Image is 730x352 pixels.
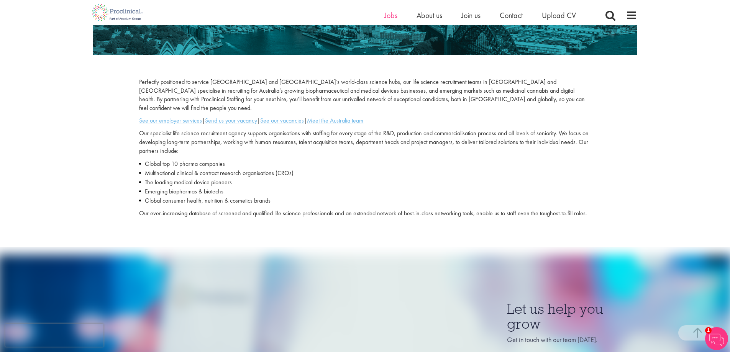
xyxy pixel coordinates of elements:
[705,327,712,334] span: 1
[139,187,591,196] li: Emerging biopharmas & biotechs
[139,116,202,124] a: See our employer services
[5,324,103,347] iframe: reCAPTCHA
[139,78,591,113] p: Perfectly positioned to service [GEOGRAPHIC_DATA] and [GEOGRAPHIC_DATA]’s world-class science hub...
[417,10,442,20] a: About us
[307,116,363,124] a: Meet the Australia team
[139,129,591,156] p: Our specialist life science recruitment agency supports organisations with staffing for every sta...
[205,116,257,124] a: Send us your vacancy
[260,116,304,124] a: See our vacancies
[139,178,591,187] li: The leading medical device pioneers
[500,10,523,20] a: Contact
[507,301,637,331] h3: Let us help you grow
[705,327,728,350] img: Chatbot
[384,10,397,20] a: Jobs
[542,10,576,20] a: Upload CV
[139,159,591,169] li: Global top 10 pharma companies
[139,116,591,125] p: | | |
[139,169,591,178] li: Multinational clinical & contract research organisations (CROs)
[139,196,591,205] li: Global consumer health, nutrition & cosmetics brands
[461,10,481,20] a: Join us
[139,209,591,218] p: Our ever-increasing database of screened and qualified life science professionals and an extended...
